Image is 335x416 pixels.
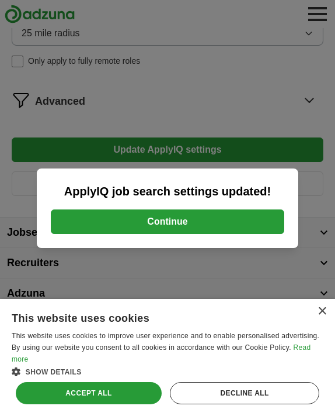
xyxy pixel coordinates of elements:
[16,382,162,404] div: Accept all
[12,366,323,377] div: Show details
[26,368,82,376] span: Show details
[51,183,284,200] h2: ApplyIQ job search settings updated!
[51,209,284,234] button: Continue
[12,332,319,352] span: This website uses cookies to improve user experience and to enable personalised advertising. By u...
[170,382,319,404] div: Decline all
[317,307,326,316] div: Close
[12,343,310,363] a: Read more, opens a new window
[12,308,294,325] div: This website uses cookies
